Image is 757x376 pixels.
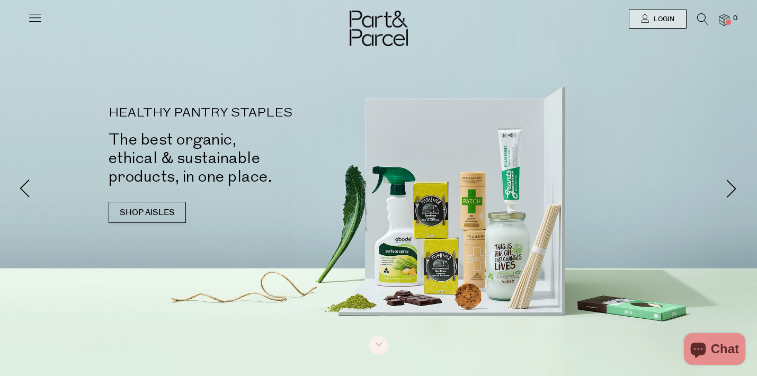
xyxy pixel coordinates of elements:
[651,15,674,24] span: Login
[109,130,395,186] h2: The best organic, ethical & sustainable products, in one place.
[731,14,740,23] span: 0
[719,14,729,25] a: 0
[629,10,687,29] a: Login
[350,11,408,46] img: Part&Parcel
[681,333,749,368] inbox-online-store-chat: Shopify online store chat
[109,202,186,223] a: SHOP AISLES
[109,107,395,120] p: HEALTHY PANTRY STAPLES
